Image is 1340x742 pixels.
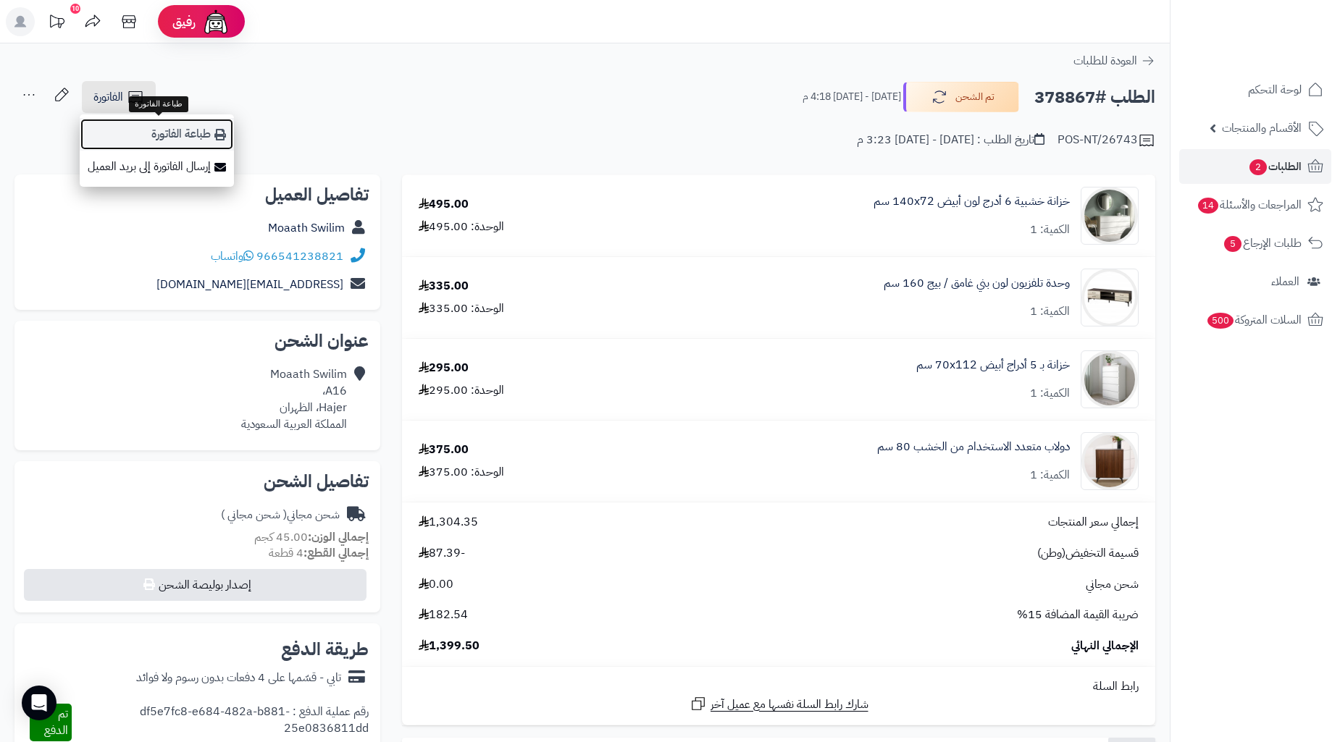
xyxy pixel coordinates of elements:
a: العملاء [1179,264,1331,299]
div: رابط السلة [408,678,1150,695]
span: ( شحن مجاني ) [221,506,287,523]
div: الكمية: 1 [1030,222,1070,238]
a: الفاتورة [82,81,156,113]
span: الإجمالي النهائي [1071,638,1139,654]
a: وحدة تلفزيون لون بني غامق / بيج 160 سم [884,275,1070,292]
div: طباعة الفاتورة [129,96,188,112]
img: 1746709299-1702541934053-68567865785768-1000x1000-90x90.jpg [1081,187,1138,245]
span: طلبات الإرجاع [1223,233,1302,253]
h2: تفاصيل العميل [26,186,369,203]
span: السلات المتروكة [1206,310,1302,330]
span: ضريبة القيمة المضافة 15% [1017,607,1139,623]
span: شحن مجاني [1086,576,1139,593]
span: قسيمة التخفيض(وطن) [1037,545,1139,562]
span: -87.39 [419,545,465,562]
div: شحن مجاني [221,507,340,523]
a: خزانة خشبية 6 أدرج لون أبيض 140x72 سم [874,193,1070,210]
h2: عنوان الشحن [26,332,369,350]
a: واتساب [211,248,254,265]
button: تم الشحن [903,82,1019,112]
span: 0.00 [419,576,453,593]
div: الوحدة: 295.00 [419,382,504,399]
div: الكمية: 1 [1030,467,1070,484]
a: السلات المتروكة500 [1179,303,1331,337]
div: الكمية: 1 [1030,303,1070,320]
a: المراجعات والأسئلة14 [1179,187,1331,222]
span: المراجعات والأسئلة [1197,195,1302,215]
img: 1747726680-1724661648237-1702540482953-8486464545656-90x90.jpg [1081,350,1138,408]
span: 14 [1198,198,1218,214]
span: رفيق [172,13,196,30]
span: لوحة التحكم [1248,80,1302,100]
span: 5 [1224,236,1241,252]
a: طباعة الفاتورة [80,118,234,151]
img: logo-2.png [1241,11,1326,41]
div: الوحدة: 335.00 [419,300,504,317]
span: 500 [1207,313,1234,329]
img: 1735738056-1734957910293-1717421812-110114010028-90x90.jpg [1081,269,1138,326]
span: شارك رابط السلة نفسها مع عميل آخر [711,696,868,713]
a: العودة للطلبات [1073,52,1155,69]
span: الفاتورة [93,88,123,106]
a: تحديثات المنصة [38,7,75,40]
div: Open Intercom Messenger [22,686,56,720]
div: POS-NT/26743 [1058,132,1155,149]
h2: تفاصيل الشحن [26,473,369,490]
span: 182.54 [419,607,468,623]
div: الوحدة: 375.00 [419,464,504,481]
div: 295.00 [419,360,469,376]
div: Moaath Swilim A16، Hajer، الظهران المملكة العربية السعودية [241,366,347,432]
span: العملاء [1271,271,1299,292]
small: 4 قطعة [269,544,369,562]
strong: إجمالي الوزن: [308,528,369,546]
span: الطلبات [1248,156,1302,177]
a: دولاب متعدد الاستخدام من الخشب 80 سم [877,439,1070,455]
span: العودة للطلبات [1073,52,1137,69]
span: 1,399.50 [419,638,480,654]
div: الكمية: 1 [1030,385,1070,402]
span: الأقسام والمنتجات [1222,118,1302,138]
a: طلبات الإرجاع5 [1179,226,1331,261]
a: إرسال الفاتورة إلى بريد العميل [80,151,234,183]
small: 45.00 كجم [254,528,369,546]
h2: الطلب #378867 [1034,83,1155,112]
div: 335.00 [419,278,469,295]
span: 2 [1249,159,1267,175]
div: تاريخ الطلب : [DATE] - [DATE] 3:23 م [857,132,1044,148]
img: ai-face.png [201,7,230,36]
strong: إجمالي القطع: [303,544,369,562]
span: إجمالي سعر المنتجات [1048,514,1139,531]
div: 10 [70,4,80,14]
h2: طريقة الدفع [281,641,369,658]
small: [DATE] - [DATE] 4:18 م [803,90,901,104]
a: [EMAIL_ADDRESS][DOMAIN_NAME] [156,276,343,293]
a: لوحة التحكم [1179,72,1331,107]
div: رقم عملية الدفع : df5e7fc8-e684-482a-b881-25e0836811dd [72,704,369,741]
span: تم الدفع [44,705,68,739]
div: الوحدة: 495.00 [419,219,504,235]
span: 1,304.35 [419,514,478,531]
a: شارك رابط السلة نفسها مع عميل آخر [690,695,868,713]
div: تابي - قسّمها على 4 دفعات بدون رسوم ولا فوائد [136,670,341,686]
div: 495.00 [419,196,469,213]
img: 1752128749-1-90x90.jpg [1081,432,1138,490]
a: الطلبات2 [1179,149,1331,184]
a: 966541238821 [256,248,343,265]
button: إصدار بوليصة الشحن [24,569,367,601]
a: Moaath Swilim [268,219,345,237]
a: خزانة بـ 5 أدراج أبيض ‎70x112 سم‏ [916,357,1070,374]
div: 375.00 [419,442,469,458]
